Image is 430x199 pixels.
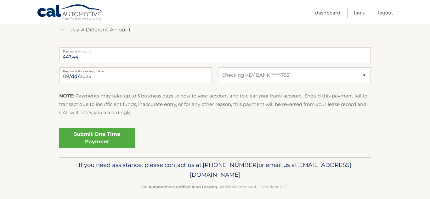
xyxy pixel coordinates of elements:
strong: NOTE [59,93,73,99]
input: Payment Date [59,67,212,83]
a: Dashboard [315,8,340,18]
p: If you need assistance, please contact us at: or email us at [63,160,367,180]
a: FAQ's [354,8,365,18]
p: - All Rights Reserved - Copyright 2025 [63,184,367,190]
p: : Payments may take up to 3 business days to post to your account and to clear your bank account.... [59,92,371,117]
label: Pay A Different Amount [59,24,371,36]
a: Cal Automotive [37,4,103,22]
strong: Cal Automotive Certified Auto Leasing [141,185,217,189]
input: Payment Amount [59,47,371,63]
a: Submit One Time Payment [59,128,135,148]
span: [PHONE_NUMBER] [203,161,258,169]
a: Logout [378,8,393,18]
label: Payment Amount [59,47,371,53]
label: Payment Processing Date [59,67,212,72]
